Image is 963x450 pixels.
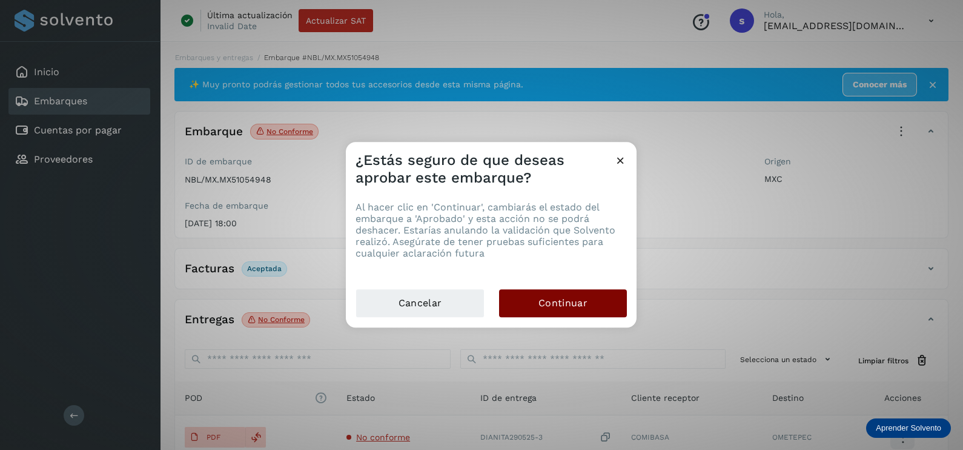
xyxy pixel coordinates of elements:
[538,297,587,310] span: Continuar
[399,297,442,310] span: Cancelar
[499,289,627,317] button: Continuar
[866,418,951,438] div: Aprender Solvento
[876,423,941,433] p: Aprender Solvento
[356,289,485,318] button: Cancelar
[356,152,614,187] h3: ¿Estás seguro de que deseas aprobar este embarque?
[356,201,615,260] span: Al hacer clic en 'Continuar', cambiarás el estado del embarque a 'Aprobado' y esta acción no se p...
